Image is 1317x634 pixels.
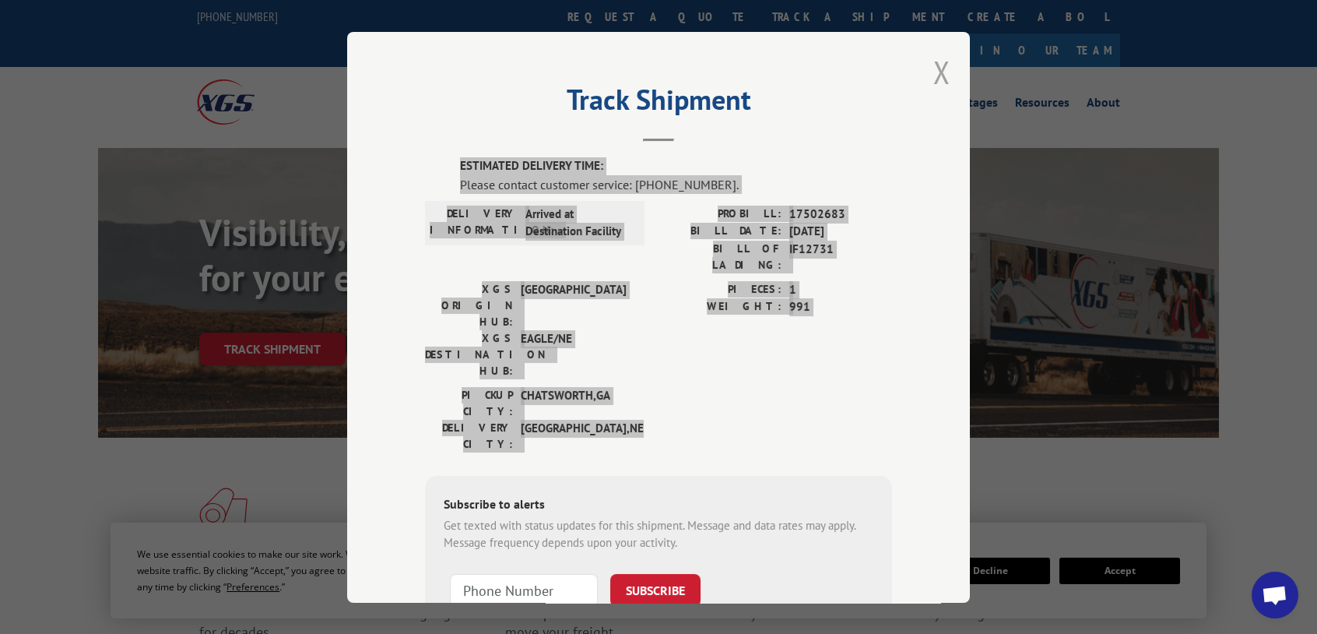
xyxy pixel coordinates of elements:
[658,280,781,298] label: PIECES:
[658,205,781,223] label: PROBILL:
[789,280,892,298] span: 1
[521,419,626,452] span: [GEOGRAPHIC_DATA] , NE
[658,298,781,316] label: WEIGHT:
[789,223,892,241] span: [DATE]
[444,516,873,551] div: Get texted with status updates for this shipment. Message and data rates may apply. Message frequ...
[450,573,598,606] input: Phone Number
[1252,572,1298,618] div: Open chat
[444,494,873,516] div: Subscribe to alerts
[425,386,513,419] label: PICKUP CITY:
[789,240,892,273] span: IF12731
[425,419,513,452] label: DELIVERY CITY:
[521,329,626,379] span: EAGLE/NE
[933,51,950,93] button: Close modal
[460,157,892,175] label: ESTIMATED DELIVERY TIME:
[521,280,626,329] span: [GEOGRAPHIC_DATA]
[521,386,626,419] span: CHATSWORTH , GA
[658,240,781,273] label: BILL OF LADING:
[610,573,701,606] button: SUBSCRIBE
[425,329,513,379] label: XGS DESTINATION HUB:
[525,205,630,240] span: Arrived at Destination Facility
[658,223,781,241] label: BILL DATE:
[425,89,892,118] h2: Track Shipment
[430,205,518,240] label: DELIVERY INFORMATION:
[789,298,892,316] span: 991
[460,174,892,193] div: Please contact customer service: [PHONE_NUMBER].
[789,205,892,223] span: 17502683
[425,280,513,329] label: XGS ORIGIN HUB:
